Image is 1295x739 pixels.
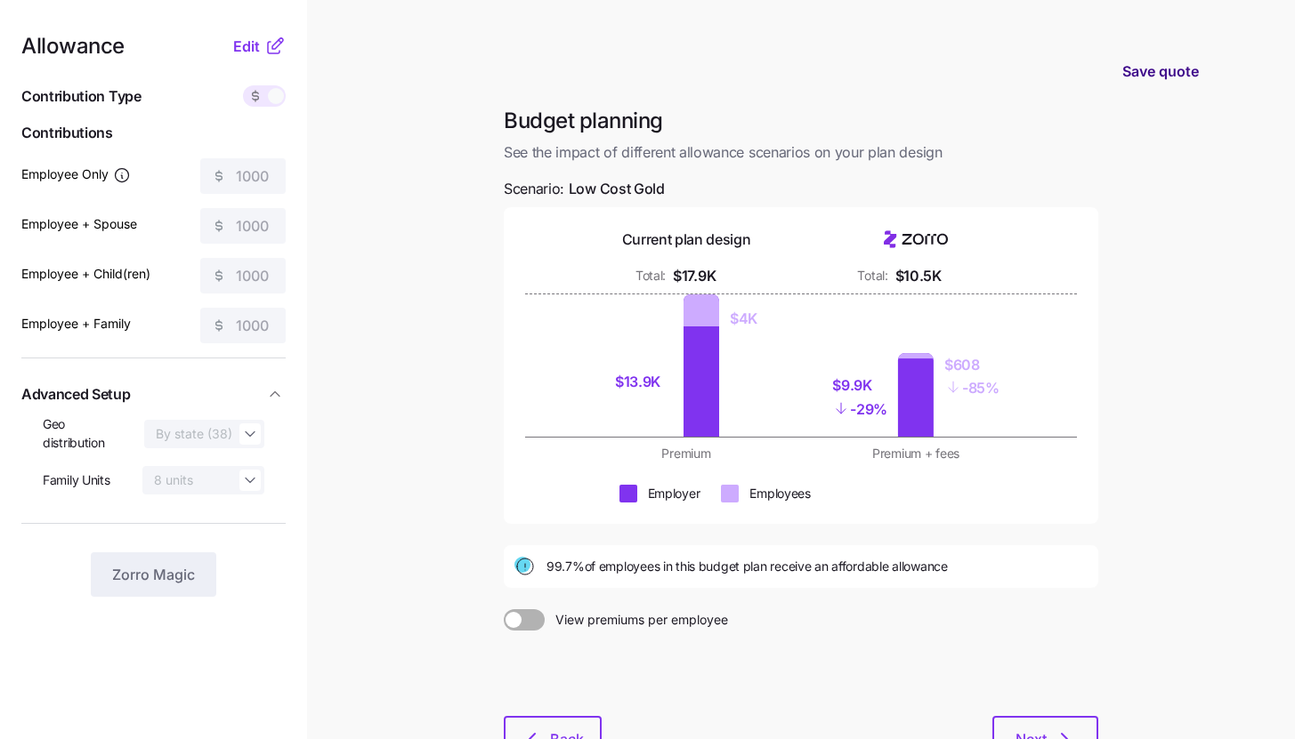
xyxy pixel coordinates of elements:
div: Total: [857,267,887,285]
div: $17.9K [673,265,716,287]
span: Advanced Setup [21,383,131,406]
label: Employee + Family [21,314,131,333]
div: - 29% [832,397,887,421]
div: Current plan design [622,229,751,251]
div: Premium [582,445,790,462]
span: Edit [233,36,260,57]
span: 99.7% of employees in this budget plan receive an affordable allowance [546,558,948,575]
div: Premium + fees [812,445,1020,462]
span: View premiums per employee [545,609,728,631]
div: Employees [749,485,810,502]
div: $9.9K [832,374,887,397]
span: Save quote [1122,60,1199,82]
div: Total: [635,267,666,285]
span: Zorro Magic [112,564,195,585]
div: $10.5K [895,265,942,287]
label: Employee Only [21,165,131,184]
div: Employer [648,485,700,502]
div: $608 [944,354,1000,376]
span: See the impact of different allowance scenarios on your plan design [504,141,1098,164]
div: Advanced Setup [21,415,286,509]
div: - 85% [944,375,1000,399]
span: Contributions [21,122,286,144]
label: Employee + Spouse [21,214,137,234]
span: Contribution Type [21,85,142,108]
button: Advanced Setup [21,373,286,416]
h1: Budget planning [504,107,1098,134]
button: Save quote [1108,46,1213,96]
div: $13.9K [615,371,673,393]
span: Low Cost Gold [569,178,665,200]
span: Family Units [43,471,110,489]
span: Scenario: [504,178,665,200]
button: Edit [233,36,264,57]
span: Allowance [21,36,125,57]
label: Employee + Child(ren) [21,264,150,284]
button: Zorro Magic [91,552,216,597]
div: $4K [730,308,757,330]
span: Geo distribution [43,415,130,452]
